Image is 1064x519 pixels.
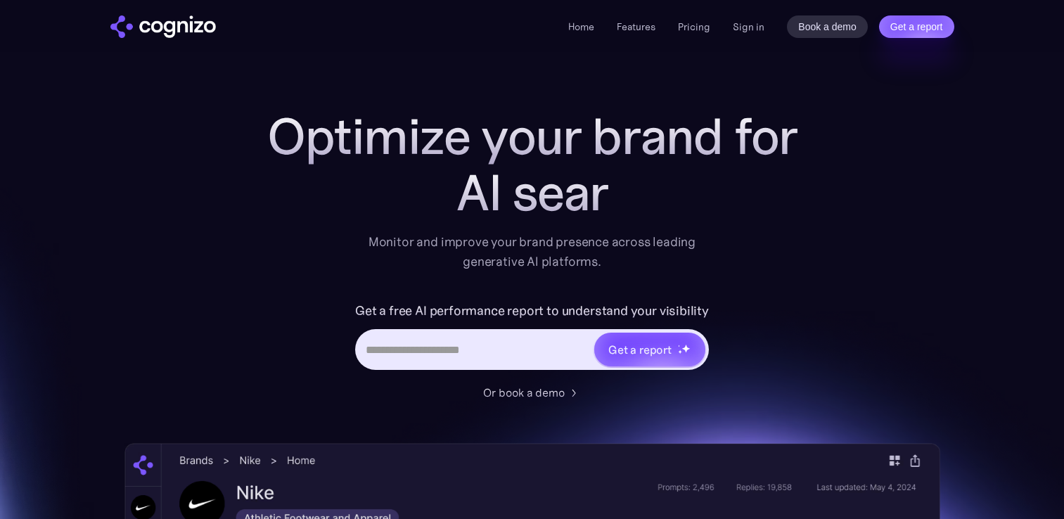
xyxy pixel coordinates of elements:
a: Get a reportstarstarstar [593,331,707,368]
img: star [678,345,680,347]
img: star [678,350,683,354]
a: Pricing [678,20,710,33]
img: star [681,344,691,353]
a: home [110,15,216,38]
div: AI sear [251,165,814,221]
h1: Optimize your brand for [251,108,814,165]
a: Features [617,20,655,33]
div: Monitor and improve your brand presence across leading generative AI platforms. [359,232,705,271]
div: Or book a demo [483,384,565,401]
a: Get a report [879,15,954,38]
a: Book a demo [787,15,868,38]
img: cognizo logo [110,15,216,38]
a: Home [568,20,594,33]
form: Hero URL Input Form [355,300,709,377]
div: Get a report [608,341,672,358]
label: Get a free AI performance report to understand your visibility [355,300,709,322]
a: Or book a demo [483,384,582,401]
a: Sign in [733,18,764,35]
